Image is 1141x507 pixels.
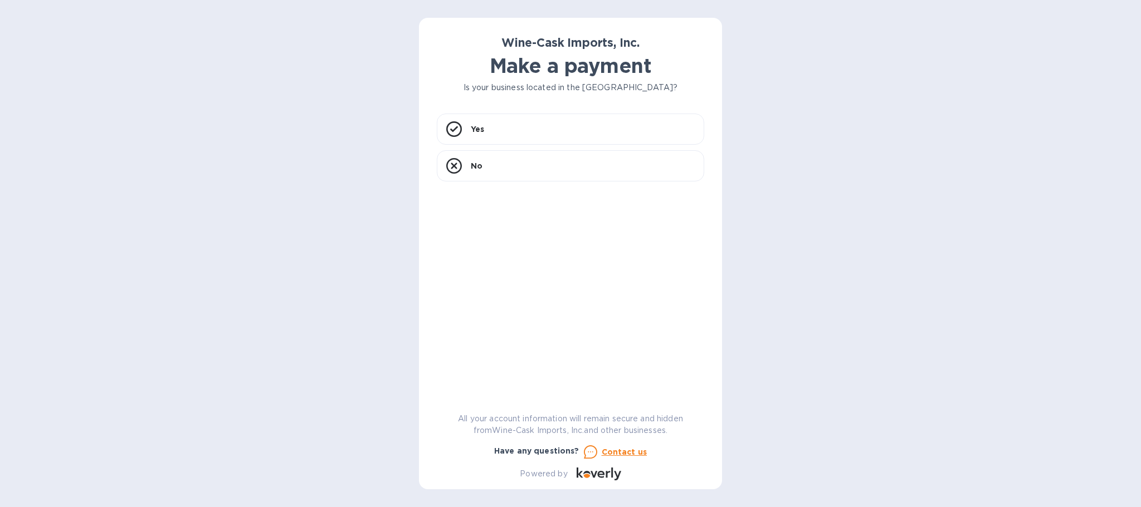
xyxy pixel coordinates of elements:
u: Contact us [602,447,647,456]
p: No [471,160,482,171]
p: All your account information will remain secure and hidden from Wine-Cask Imports, Inc. and other... [437,413,704,436]
p: Powered by [520,468,567,480]
b: Have any questions? [494,446,579,455]
p: Is your business located in the [GEOGRAPHIC_DATA]? [437,82,704,93]
b: Wine-Cask Imports, Inc. [501,36,640,50]
p: Yes [471,124,484,135]
h1: Make a payment [437,54,704,77]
